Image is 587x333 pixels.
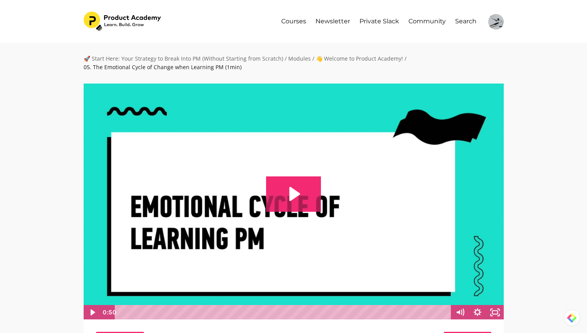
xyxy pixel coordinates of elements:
button: Play Video [83,305,101,320]
img: 2e0ab5f-7246-715-d5e-c53e00c1df03_582dc3fb-c1b0-4259-95ab-5487f20d86c3.png [84,12,163,31]
a: Private Slack [359,12,399,31]
a: Newsletter [315,12,350,31]
a: Courses [281,12,306,31]
a: Search [455,12,477,31]
div: / [405,54,407,63]
a: Community [408,12,446,31]
a: Modules [288,55,311,62]
button: Fullscreen [486,305,504,320]
button: Play Video: sites/127338/video/A1PSAeQSQFOWgFcSlJlG_05._Emotional_cycle_of_change.mp4 [266,176,321,211]
div: / [312,54,314,63]
div: 05. The Emotional Cycle of Change when Learning PM (1min) [84,63,242,71]
a: 👋 Welcome to Product Academy! [316,55,403,62]
div: Playbar [121,305,447,320]
img: 45b3121e053daf1a13f43ce1dcb2a0cd [488,14,504,30]
button: Show settings menu [469,305,486,320]
button: Mute [451,305,469,320]
a: 🚀 Start Here: Your Strategy to Break Into PM (Without Starting from Scratch) [84,55,283,62]
div: / [285,54,287,63]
